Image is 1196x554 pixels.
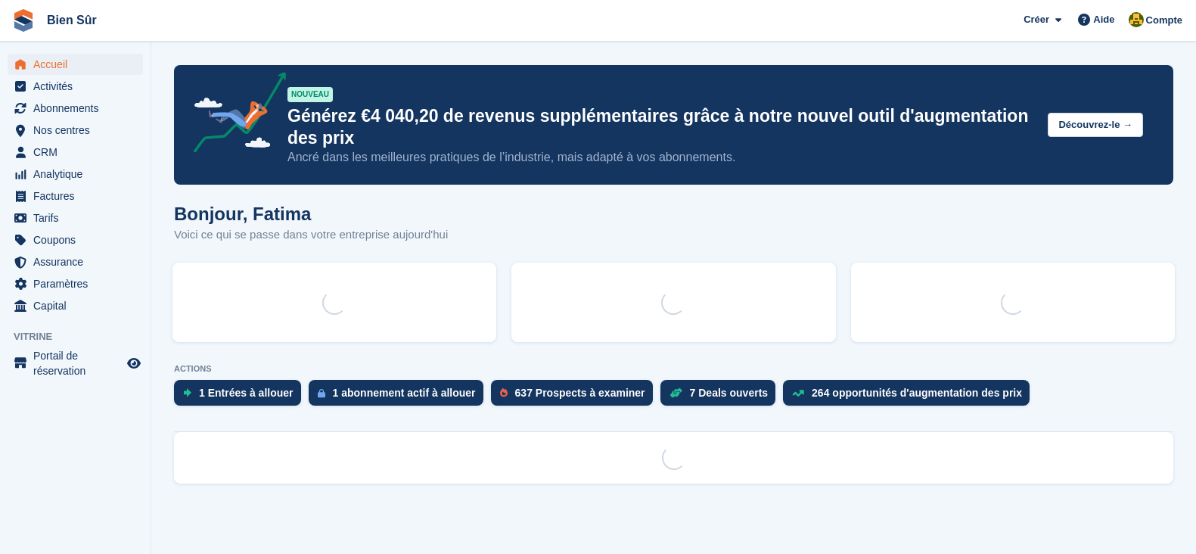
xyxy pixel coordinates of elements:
a: menu [8,163,143,185]
a: menu [8,273,143,294]
img: price_increase_opportunities-93ffe204e8149a01c8c9dc8f82e8f89637d9d84a8eef4429ea346261dce0b2c0.svg [792,390,804,397]
img: Fatima Kelaaoui [1129,12,1144,27]
span: CRM [33,142,124,163]
a: menu [8,54,143,75]
div: 1 Entrées à allouer [199,387,294,399]
button: Découvrez-le → [1048,113,1143,138]
img: price-adjustments-announcement-icon-8257ccfd72463d97f412b2fc003d46551f7dbcb40ab6d574587a9cd5c0d94... [181,72,287,158]
a: 637 Prospects à examiner [491,380,660,413]
a: menu [8,251,143,272]
img: active_subscription_to_allocate_icon-d502201f5373d7db506a760aba3b589e785aa758c864c3986d89f69b8ff3... [318,388,325,398]
span: Vitrine [14,329,151,344]
a: 1 abonnement actif à allouer [309,380,491,413]
span: Analytique [33,163,124,185]
span: Compte [1146,13,1182,28]
img: move_ins_to_allocate_icon-fdf77a2bb77ea45bf5b3d319d69a93e2d87916cf1d5bf7949dd705db3b84f3ca.svg [183,388,191,397]
img: stora-icon-8386f47178a22dfd0bd8f6a31ec36ba5ce8667c1dd55bd0f319d3a0aa187defe.svg [12,9,35,32]
span: Nos centres [33,120,124,141]
a: menu [8,348,143,378]
a: menu [8,207,143,229]
a: menu [8,229,143,251]
div: NOUVEAU [287,87,333,102]
img: prospect-51fa495bee0391a8d652442698ab0144808aea92771e9ea1ae160a38d050c398.svg [500,388,508,397]
p: Générez €4 040,20 de revenus supplémentaires grâce à notre nouvel outil d'augmentation des prix [287,105,1036,149]
span: Assurance [33,251,124,272]
a: Bien Sûr [41,8,103,33]
a: menu [8,295,143,316]
p: Ancré dans les meilleures pratiques de l’industrie, mais adapté à vos abonnements. [287,149,1036,166]
span: Accueil [33,54,124,75]
div: 1 abonnement actif à allouer [333,387,476,399]
a: 7 Deals ouverts [660,380,784,413]
p: Voici ce qui se passe dans votre entreprise aujourd'hui [174,226,448,244]
a: 1 Entrées à allouer [174,380,309,413]
span: Capital [33,295,124,316]
span: Tarifs [33,207,124,229]
p: ACTIONS [174,364,1173,374]
a: menu [8,185,143,207]
span: Créer [1024,12,1049,27]
a: 264 opportunités d'augmentation des prix [783,380,1037,413]
a: menu [8,76,143,97]
span: Aide [1093,12,1114,27]
span: Portail de réservation [33,348,124,378]
div: 264 opportunités d'augmentation des prix [812,387,1022,399]
h1: Bonjour, Fatima [174,204,448,224]
a: menu [8,142,143,163]
a: menu [8,98,143,119]
div: 7 Deals ouverts [690,387,769,399]
span: Activités [33,76,124,97]
img: deal-1b604bf984904fb50ccaf53a9ad4b4a5d6e5aea283cecdc64d6e3604feb123c2.svg [669,387,682,398]
a: menu [8,120,143,141]
span: Factures [33,185,124,207]
div: 637 Prospects à examiner [515,387,645,399]
span: Abonnements [33,98,124,119]
span: Coupons [33,229,124,251]
a: Boutique d'aperçu [125,354,143,372]
span: Paramètres [33,273,124,294]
